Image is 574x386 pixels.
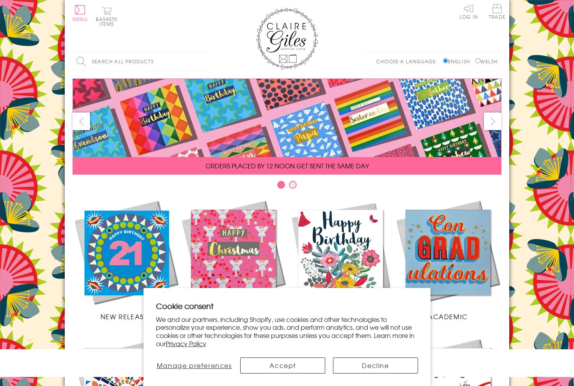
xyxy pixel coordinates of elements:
a: Log In [459,4,478,19]
h2: Cookie consent [156,300,418,311]
button: Decline [333,357,418,373]
button: Accept [240,357,325,373]
label: English [443,58,474,65]
a: Christmas [180,198,287,321]
span: ORDERS PLACED BY 12 NOON GET SENT THE SAME DAY [206,161,369,170]
span: Trade [489,4,505,19]
button: Carousel Page 1 (Current Slide) [277,181,285,189]
p: Choose a language: [376,58,441,65]
div: Carousel Pagination [73,180,501,193]
input: English [443,58,448,63]
button: Menu [73,5,88,21]
input: Search [201,53,209,70]
span: 0 items [99,16,117,27]
a: Academic [394,198,501,321]
a: Birthdays [287,198,394,321]
a: Trade [489,4,505,21]
input: Search all products [73,53,209,70]
button: Manage preferences [156,357,232,373]
span: Manage preferences [157,361,232,370]
button: Carousel Page 2 [289,181,297,189]
button: next [484,113,501,130]
label: Welsh [475,58,498,65]
a: Privacy Policy [166,339,206,348]
span: Academic [428,312,468,321]
button: prev [73,113,90,130]
span: Menu [73,16,88,23]
img: Claire Giles Greetings Cards [256,8,318,70]
span: New Releases [101,312,152,321]
p: We and our partners, including Shopify, use cookies and other technologies to personalize your ex... [156,315,418,348]
a: New Releases [73,198,180,321]
input: Welsh [475,58,480,63]
button: Basket0 items [96,6,117,26]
